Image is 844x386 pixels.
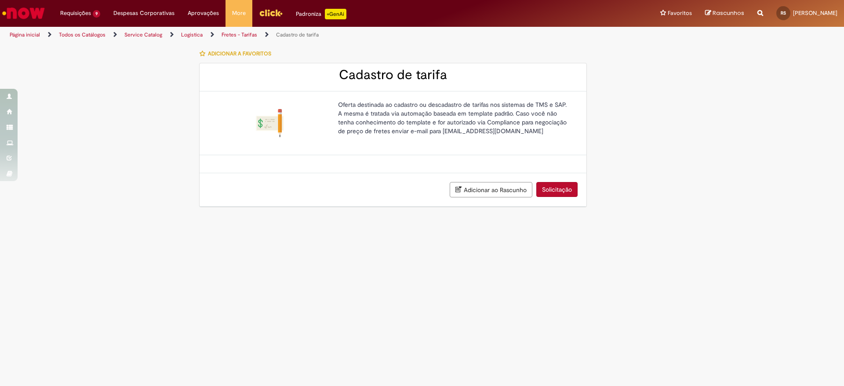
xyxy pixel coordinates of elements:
[10,31,40,38] a: Página inicial
[256,109,284,137] img: Cadastro de tarifa
[93,10,100,18] span: 9
[325,9,346,19] p: +GenAi
[181,31,203,38] a: Logistica
[113,9,175,18] span: Despesas Corporativas
[188,9,219,18] span: Aprovações
[232,9,246,18] span: More
[59,31,105,38] a: Todos os Catálogos
[338,100,571,135] p: Oferta destinada ao cadastro ou descadastro de tarifas nos sistemas de TMS e SAP. A mesma é trata...
[208,50,271,57] span: Adicionar a Favoritos
[124,31,162,38] a: Service Catalog
[713,9,744,17] span: Rascunhos
[296,9,346,19] div: Padroniza
[276,31,319,38] a: Cadastro de tarifa
[450,182,532,197] button: Adicionar ao Rascunho
[259,6,283,19] img: click_logo_yellow_360x200.png
[199,44,276,63] button: Adicionar a Favoritos
[1,4,46,22] img: ServiceNow
[781,10,786,16] span: RS
[7,27,556,43] ul: Trilhas de página
[60,9,91,18] span: Requisições
[668,9,692,18] span: Favoritos
[536,182,578,197] button: Solicitação
[793,9,837,17] span: [PERSON_NAME]
[208,68,578,82] h2: Cadastro de tarifa
[222,31,257,38] a: Fretes - Tarifas
[705,9,744,18] a: Rascunhos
